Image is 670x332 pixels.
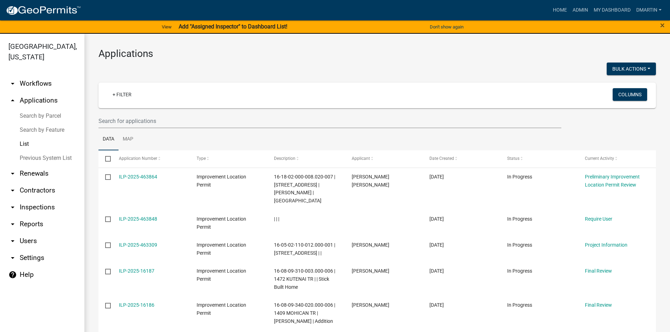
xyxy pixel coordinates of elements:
[8,96,17,105] i: arrow_drop_up
[119,268,154,274] a: ILP-2025-16187
[633,4,664,17] a: dmartin
[98,114,561,128] input: Search for applications
[352,302,389,308] span: Debbie Martin
[429,302,444,308] span: 08/12/2025
[274,174,335,203] span: 16-18-02-000-008.020-007 | 11894 S STATE ROAD 3 | Edward B Freeman | Pole Barn
[274,242,335,256] span: 16-05-02-110-012.000-001 | 6813 N OLD US HWY 421 | |
[352,174,389,188] span: Edward Brian Freeman
[274,156,295,161] span: Description
[267,150,345,167] datatable-header-cell: Description
[159,21,174,33] a: View
[429,174,444,180] span: 08/14/2025
[507,156,519,161] span: Status
[585,174,640,188] a: Preliminary Improvement Location Permit Review
[429,156,454,161] span: Date Created
[585,302,612,308] a: Final Review
[112,150,190,167] datatable-header-cell: Application Number
[427,21,466,33] button: Don't show again
[98,48,656,60] h3: Applications
[119,128,138,151] a: Map
[190,150,267,167] datatable-header-cell: Type
[197,242,246,256] span: Improvement Location Permit
[507,302,532,308] span: In Progress
[613,88,647,101] button: Columns
[8,203,17,211] i: arrow_drop_down
[423,150,500,167] datatable-header-cell: Date Created
[98,150,112,167] datatable-header-cell: Select
[507,242,532,248] span: In Progress
[352,268,389,274] span: Sarah Eckert
[197,302,246,316] span: Improvement Location Permit
[352,156,370,161] span: Applicant
[8,186,17,195] i: arrow_drop_down
[500,150,578,167] datatable-header-cell: Status
[8,271,17,279] i: help
[119,174,157,180] a: ILP-2025-463864
[585,268,612,274] a: Final Review
[8,237,17,245] i: arrow_drop_down
[345,150,423,167] datatable-header-cell: Applicant
[507,174,532,180] span: In Progress
[429,216,444,222] span: 08/14/2025
[429,268,444,274] span: 08/13/2025
[660,20,665,30] span: ×
[585,242,627,248] a: Project Information
[274,268,335,290] span: 16-08-09-310-003.000-006 | 1472 KUTENAI TR | | Stick Built Home
[274,216,279,222] span: | | |
[197,156,206,161] span: Type
[119,302,154,308] a: ILP-2025-16186
[8,169,17,178] i: arrow_drop_down
[578,150,656,167] datatable-header-cell: Current Activity
[591,4,633,17] a: My Dashboard
[607,63,656,75] button: Bulk Actions
[8,79,17,88] i: arrow_drop_down
[197,216,246,230] span: Improvement Location Permit
[8,220,17,228] i: arrow_drop_down
[98,128,119,151] a: Data
[660,21,665,30] button: Close
[570,4,591,17] a: Admin
[197,174,246,188] span: Improvement Location Permit
[274,302,335,324] span: 16-08-09-340-020.000-006 | 1409 MOHICAN TR | Kenneth Lumkuhl | Addition
[197,268,246,282] span: Improvement Location Permit
[107,88,137,101] a: + Filter
[507,216,532,222] span: In Progress
[550,4,570,17] a: Home
[585,156,614,161] span: Current Activity
[119,242,157,248] a: ILP-2025-463309
[585,216,612,222] a: Require User
[507,268,532,274] span: In Progress
[429,242,444,248] span: 08/13/2025
[179,23,287,30] strong: Add "Assigned Inspector" to Dashboard List!
[352,242,389,248] span: Joseph W Fleener
[119,156,157,161] span: Application Number
[8,254,17,262] i: arrow_drop_down
[119,216,157,222] a: ILP-2025-463848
